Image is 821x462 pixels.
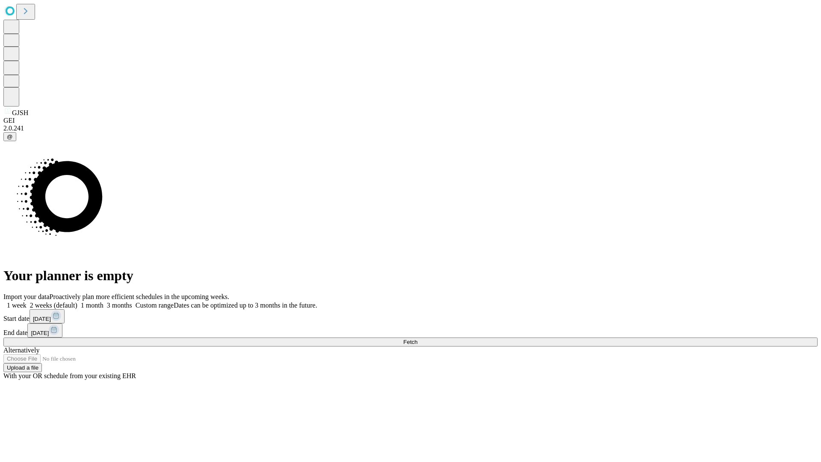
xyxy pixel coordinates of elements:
span: [DATE] [33,316,51,322]
span: 3 months [107,302,132,309]
span: [DATE] [31,330,49,336]
button: Upload a file [3,363,42,372]
span: 1 month [81,302,103,309]
button: Fetch [3,338,818,346]
span: Proactively plan more efficient schedules in the upcoming weeks. [50,293,229,300]
span: 1 week [7,302,27,309]
button: [DATE] [30,309,65,323]
span: Fetch [403,339,417,345]
span: @ [7,133,13,140]
span: Import your data [3,293,50,300]
span: With your OR schedule from your existing EHR [3,372,136,379]
span: GJSH [12,109,28,116]
div: End date [3,323,818,338]
h1: Your planner is empty [3,268,818,284]
div: 2.0.241 [3,124,818,132]
button: [DATE] [27,323,62,338]
div: GEI [3,117,818,124]
span: Custom range [136,302,174,309]
span: Dates can be optimized up to 3 months in the future. [174,302,317,309]
button: @ [3,132,16,141]
span: 2 weeks (default) [30,302,77,309]
div: Start date [3,309,818,323]
span: Alternatively [3,346,39,354]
